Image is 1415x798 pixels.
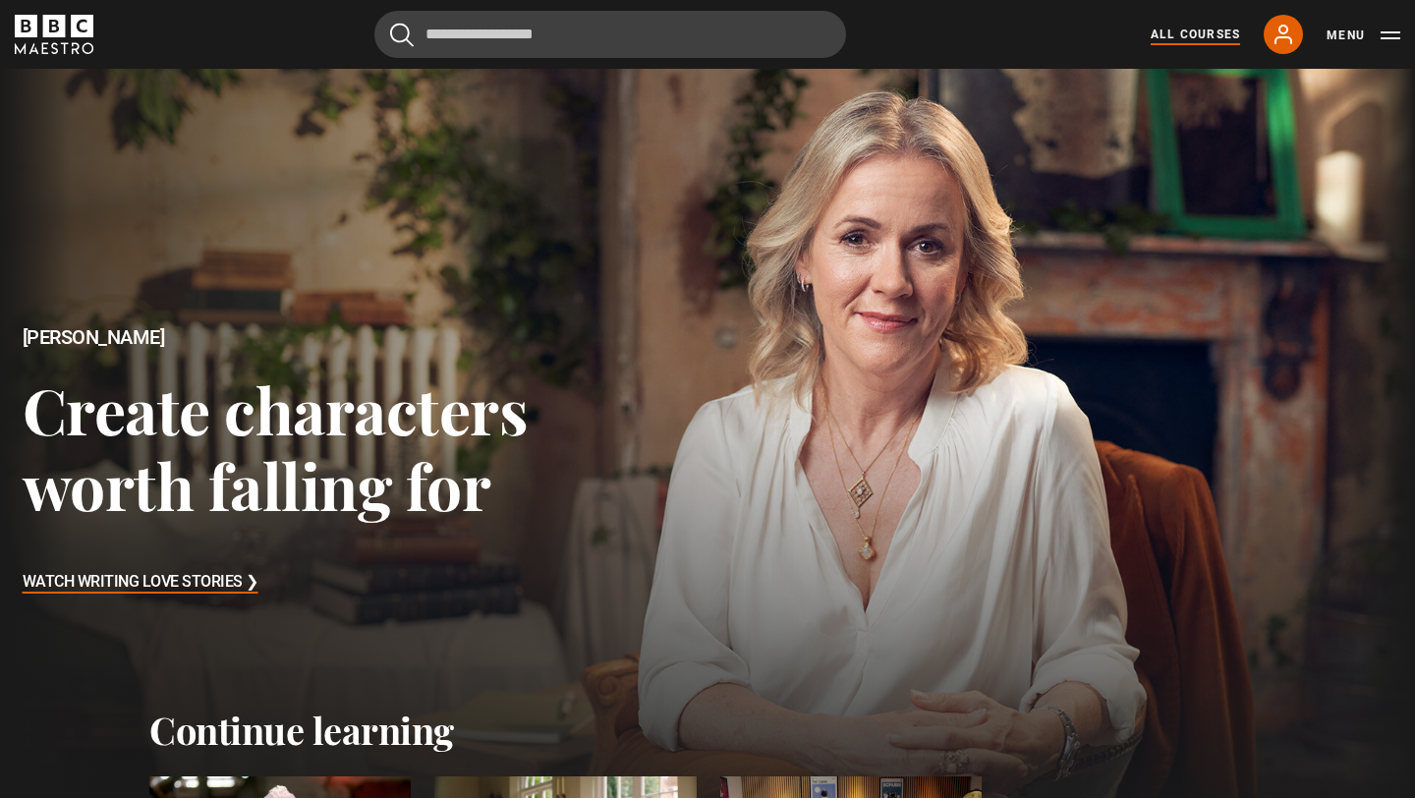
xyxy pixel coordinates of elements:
[1151,26,1240,43] a: All Courses
[149,708,1266,753] h2: Continue learning
[15,15,93,54] svg: BBC Maestro
[23,371,708,524] h3: Create characters worth falling for
[390,23,414,47] button: Submit the search query
[374,11,846,58] input: Search
[23,326,708,349] h2: [PERSON_NAME]
[23,568,258,598] h3: Watch Writing Love Stories ❯
[1327,26,1400,45] button: Toggle navigation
